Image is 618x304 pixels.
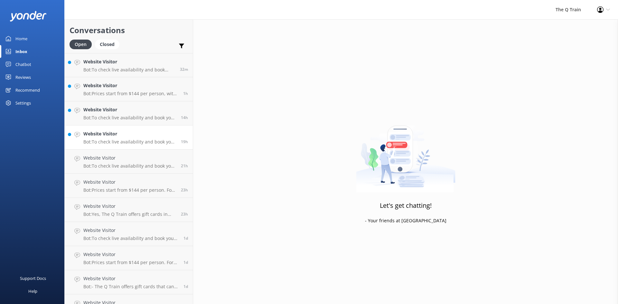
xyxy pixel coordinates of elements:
h4: Website Visitor [83,82,178,89]
p: Bot: To check live availability and book your experience, please click [URL][DOMAIN_NAME]. [83,163,176,169]
h4: Website Visitor [83,106,176,113]
h4: Website Visitor [83,58,175,65]
a: Website VisitorBot:Prices start from $144 per person. For more details on current pricing and inc... [65,246,193,270]
div: Reviews [15,71,31,84]
p: Bot: To check live availability and book your experience, please click [URL][DOMAIN_NAME]. [83,139,176,145]
span: Oct 06 2025 08:55pm (UTC +11:00) Australia/Sydney [181,115,188,120]
div: Recommend [15,84,40,97]
div: Open [70,40,92,49]
span: Oct 06 2025 10:27am (UTC +11:00) Australia/Sydney [183,235,188,241]
div: Closed [95,40,119,49]
a: Closed [95,41,123,48]
p: Bot: To check live availability and book your experience, please click [URL][DOMAIN_NAME]. [83,235,179,241]
a: Website VisitorBot:- The Q Train offers gift cards that can be purchased online at [URL][DOMAIN_N... [65,270,193,294]
p: Bot: To check live availability and book your experience, please visit [URL][DOMAIN_NAME]. [83,115,176,121]
div: Support Docs [20,272,46,285]
div: Inbox [15,45,27,58]
h2: Conversations [70,24,188,36]
p: Bot: To check live availability and book your experience, please click [URL][DOMAIN_NAME]. [83,67,175,73]
p: Bot: Prices start from $144 per person. For more details on current pricing and inclusions, pleas... [83,260,179,265]
a: Website VisitorBot:Yes, The Q Train offers gift cards in flexible dollar amounts. They can be pur... [65,198,193,222]
a: Website VisitorBot:To check live availability and book your experience, please click [URL][DOMAIN... [65,222,193,246]
h4: Website Visitor [83,227,179,234]
h4: Website Visitor [83,275,179,282]
div: Chatbot [15,58,31,71]
h4: Website Visitor [83,130,176,137]
a: Open [70,41,95,48]
span: Oct 06 2025 12:08pm (UTC +11:00) Australia/Sydney [181,211,188,217]
span: Oct 05 2025 07:46pm (UTC +11:00) Australia/Sydney [183,284,188,289]
span: Oct 06 2025 04:22pm (UTC +11:00) Australia/Sydney [181,139,188,144]
h4: Website Visitor [83,179,176,186]
span: Oct 06 2025 02:09pm (UTC +11:00) Australia/Sydney [181,163,188,169]
h3: Let's get chatting! [380,200,432,211]
p: Bot: Prices start from $144 per person. For more details on current pricing and inclusions, pleas... [83,187,176,193]
div: Home [15,32,27,45]
p: Bot: Yes, The Q Train offers gift cards in flexible dollar amounts. They can be purchased online ... [83,211,176,217]
div: Help [28,285,37,298]
a: Website VisitorBot:Prices start from $144 per person. For more details on current pricing and inc... [65,174,193,198]
div: Settings [15,97,31,109]
p: Bot: - The Q Train offers gift cards that can be purchased online at [URL][DOMAIN_NAME]. They are... [83,284,179,290]
img: yonder-white-logo.png [10,11,47,22]
p: - Your friends at [GEOGRAPHIC_DATA] [365,217,446,224]
img: artwork of a man stealing a conversation from at giant smartphone [356,112,455,192]
h4: Website Visitor [83,251,179,258]
h4: Website Visitor [83,203,176,210]
h4: Website Visitor [83,154,176,161]
p: Bot: Prices start from $144 per person, with several dining options to choose from. To explore cu... [83,91,178,97]
a: Website VisitorBot:To check live availability and book your experience, please visit [URL][DOMAIN... [65,101,193,125]
span: Oct 07 2025 09:47am (UTC +11:00) Australia/Sydney [183,91,188,96]
a: Website VisitorBot:Prices start from $144 per person, with several dining options to choose from.... [65,77,193,101]
a: Website VisitorBot:To check live availability and book your experience, please click [URL][DOMAIN... [65,125,193,150]
a: Website VisitorBot:To check live availability and book your experience, please click [URL][DOMAIN... [65,53,193,77]
span: Oct 06 2025 12:41pm (UTC +11:00) Australia/Sydney [181,187,188,193]
span: Oct 07 2025 11:11am (UTC +11:00) Australia/Sydney [180,67,188,72]
a: Website VisitorBot:To check live availability and book your experience, please click [URL][DOMAIN... [65,150,193,174]
span: Oct 06 2025 09:41am (UTC +11:00) Australia/Sydney [183,260,188,265]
